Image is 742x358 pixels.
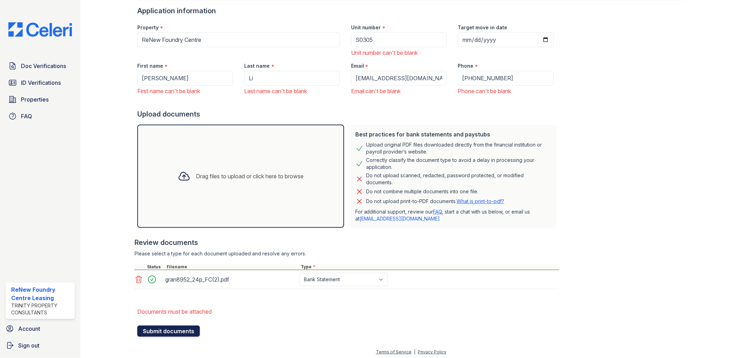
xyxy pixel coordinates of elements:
a: Doc Verifications [6,59,75,73]
button: Submit documents [137,326,200,337]
a: Properties [6,92,75,106]
a: Privacy Policy [418,349,446,355]
p: For additional support, review our , start a chat with us below, or email us at [355,208,551,222]
label: First name [137,62,163,69]
div: Please select a type for each document uploaded and resolve any errors. [134,250,559,257]
span: ID Verifications [21,79,61,87]
div: | [414,349,415,355]
div: gran8952_24p_FC(2).pdf [165,274,297,285]
div: Upload documents [137,109,559,119]
span: FAQ [21,112,32,120]
span: Account [18,325,40,333]
div: Upload original PDF files downloaded directly from the financial institution or payroll provider’... [366,141,551,155]
div: Do not upload scanned, redacted, password protected, or modified documents. [366,172,551,186]
a: What is print-to-pdf? [457,198,504,204]
span: Doc Verifications [21,62,66,70]
div: Correctly classify the document type to avoid a delay in processing your application. [366,157,551,171]
div: Email can't be blank [351,87,447,95]
div: Drag files to upload or click here to browse [196,172,304,180]
a: Sign out [3,338,78,352]
img: CE_Logo_Blue-a8612792a0a2168367f1c8372b55b34899dd931a85d93a1a3d3e32e68fde9ad4.png [3,22,78,37]
div: Type [299,264,559,270]
label: Email [351,62,364,69]
div: Status [146,264,165,270]
label: Last name [244,62,270,69]
div: Trinity Property Consultants [11,302,72,316]
div: Do not combine multiple documents into one file. [366,187,479,196]
span: Properties [21,95,49,104]
label: Target move in date [458,24,508,31]
div: Phone can't be blank [458,87,554,95]
a: FAQ [6,109,75,123]
div: Review documents [134,238,559,247]
div: First name can't be blank [137,87,233,95]
label: Property [137,24,159,31]
p: Do not upload print-to-PDF documents. [366,198,504,205]
a: ID Verifications [6,76,75,90]
label: Phone [458,62,474,69]
div: Best practices for bank statements and paystubs [355,130,551,139]
li: Documents must be attached [137,305,559,319]
div: ReNew Foundry Centre Leasing [11,285,72,302]
div: Filename [165,264,299,270]
a: Account [3,322,78,336]
span: Sign out [18,341,39,350]
div: Application information [137,6,559,16]
a: FAQ [433,209,442,215]
a: [EMAIL_ADDRESS][DOMAIN_NAME] [359,216,440,222]
div: Last name can't be blank [244,87,340,95]
label: Unit number [351,24,381,31]
a: Terms of Service [376,349,412,355]
div: Unit number can't be blank [351,49,447,57]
